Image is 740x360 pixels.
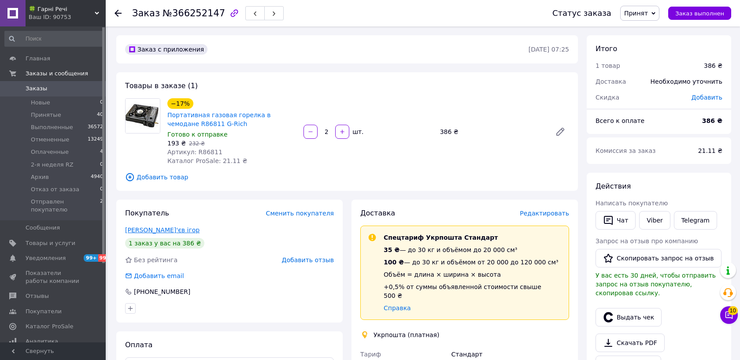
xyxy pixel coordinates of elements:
span: 232 ₴ [189,141,205,147]
span: 13249 [88,136,103,144]
div: Добавить email [133,271,185,280]
span: Действия [596,182,631,190]
div: Статус заказа [552,9,611,18]
b: 386 ₴ [702,117,722,124]
div: Заказ с приложения [125,44,207,55]
input: Поиск [4,31,104,47]
span: Отзывы [26,292,49,300]
button: Чат [596,211,636,230]
span: Спецтариф Укрпошта Стандарт [384,234,498,241]
span: Артикул: R86811 [167,148,222,156]
span: 100 ₴ [384,259,404,266]
button: Заказ выполнен [668,7,731,20]
span: Принятые [31,111,61,119]
a: Viber [639,211,670,230]
span: Добавить [692,94,722,101]
button: Выдать чек [596,308,662,327]
span: Итого [596,45,617,53]
span: Тариф [360,351,381,358]
span: 35 ₴ [384,246,400,253]
span: Выполненные [31,123,73,131]
span: Сменить покупателя [266,210,334,217]
span: Добавить товар [125,172,569,182]
span: 0 [100,161,103,169]
span: Написать покупателю [596,200,668,207]
span: Отказ от заказа [31,186,79,193]
span: Доставка [596,78,626,85]
button: Скопировать запрос на отзыв [596,249,721,267]
span: Доставка [360,209,395,217]
div: [PHONE_NUMBER] [133,287,191,296]
div: Объём = длина × ширина × высота [384,270,562,279]
span: Готово к отправке [167,131,228,138]
span: Добавить отзыв [282,256,334,264]
a: Telegram [674,211,717,230]
a: Справка [384,304,411,312]
span: Товары и услуги [26,239,75,247]
a: Скачать PDF [596,334,665,352]
img: Портативная газовая горелка в чемодане R86811 G-Rich [126,99,160,133]
div: Укрпошта (платная) [371,330,442,339]
span: Скидка [596,94,619,101]
div: Добавить email [124,271,185,280]
span: Новые [31,99,50,107]
span: Заказы [26,85,47,93]
span: 4 [100,148,103,156]
span: Оплаченные [31,148,69,156]
span: 21.11 ₴ [698,147,722,154]
a: Редактировать [551,123,569,141]
span: Заказ выполнен [675,10,724,17]
div: 386 ₴ [437,126,548,138]
span: Комиссия за заказ [596,147,656,154]
span: №366252147 [163,8,225,19]
span: Главная [26,55,50,63]
span: Покупатели [26,308,62,315]
span: Товары в заказе (1) [125,82,198,90]
span: 🍀 Гарні Речі [29,5,95,13]
span: 2-я неделя RZ [31,161,74,169]
time: [DATE] 07:25 [529,46,569,53]
span: 4940 [91,173,103,181]
div: — до 30 кг и объёмом от 20 000 до 120 000 см³ [384,258,562,267]
span: Принят [624,10,648,17]
span: Показатели работы компании [26,269,81,285]
div: 1 заказ у вас на 386 ₴ [125,238,204,249]
span: 193 ₴ [167,140,186,147]
span: Без рейтинга [134,256,178,264]
span: 0 [100,99,103,107]
span: Заказ [132,8,160,19]
span: 0 [100,186,103,193]
span: Отмененные [31,136,69,144]
span: Оплата [125,341,152,349]
span: 10 [728,306,738,315]
span: Покупатель [125,209,169,217]
span: Редактировать [520,210,569,217]
span: Всего к оплате [596,117,644,124]
span: Каталог ProSale: 21.11 ₴ [167,157,247,164]
div: −17% [167,98,193,109]
span: 1 товар [596,62,620,69]
span: Уведомления [26,254,66,262]
span: 40 [97,111,103,119]
a: [PERSON_NAME]'єв ігор [125,226,200,234]
span: Архив [31,173,49,181]
span: У вас есть 30 дней, чтобы отправить запрос на отзыв покупателю, скопировав ссылку. [596,272,716,297]
a: Портативная газовая горелка в чемодане R86811 G-Rich [167,111,271,127]
div: шт. [350,127,364,136]
span: Запрос на отзыв про компанию [596,238,698,245]
div: Ваш ID: 90753 [29,13,106,21]
div: Вернуться назад [115,9,122,18]
button: Чат с покупателем10 [720,306,738,324]
div: 386 ₴ [704,61,722,70]
span: Заказы и сообщения [26,70,88,78]
span: 99+ [84,254,98,262]
span: Каталог ProSale [26,323,73,330]
span: 36572 [88,123,103,131]
div: +0,5% от суммы объявленной стоимости свыше 500 ₴ [384,282,562,300]
div: Необходимо уточнить [645,72,728,91]
div: — до 30 кг и объёмом до 20 000 см³ [384,245,562,254]
span: Аналитика [26,338,58,345]
span: Отправлен покупателю [31,198,100,214]
span: Сообщения [26,224,60,232]
span: 99+ [98,254,113,262]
